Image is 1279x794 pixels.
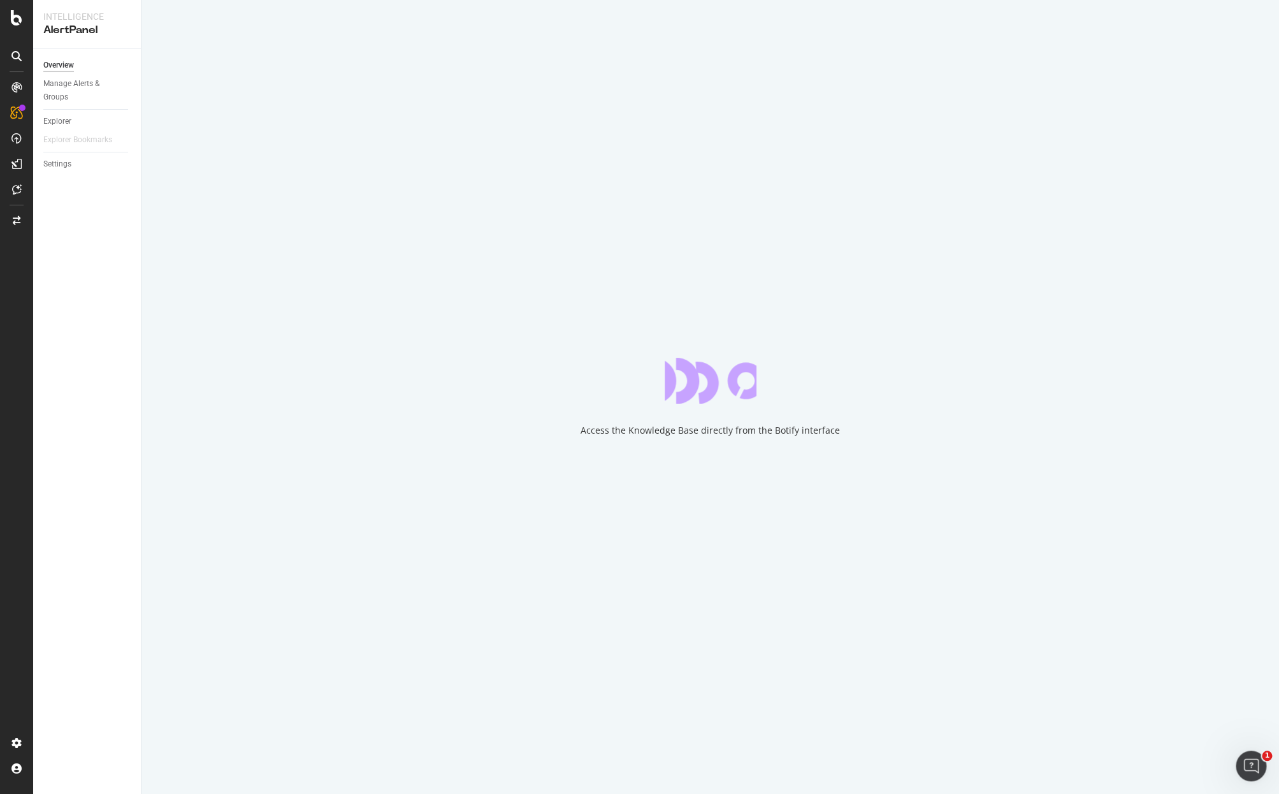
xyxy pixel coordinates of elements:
[43,158,71,171] div: Settings
[43,59,74,72] div: Overview
[43,158,132,171] a: Settings
[1236,751,1266,781] iframe: Intercom live chat
[581,424,840,437] div: Access the Knowledge Base directly from the Botify interface
[43,77,120,104] div: Manage Alerts & Groups
[1262,751,1272,761] span: 1
[43,10,131,23] div: Intelligence
[665,358,756,404] div: animation
[43,59,132,72] a: Overview
[43,115,132,128] a: Explorer
[43,133,112,147] div: Explorer Bookmarks
[43,23,131,38] div: AlertPanel
[43,77,132,104] a: Manage Alerts & Groups
[43,115,71,128] div: Explorer
[43,133,125,147] a: Explorer Bookmarks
